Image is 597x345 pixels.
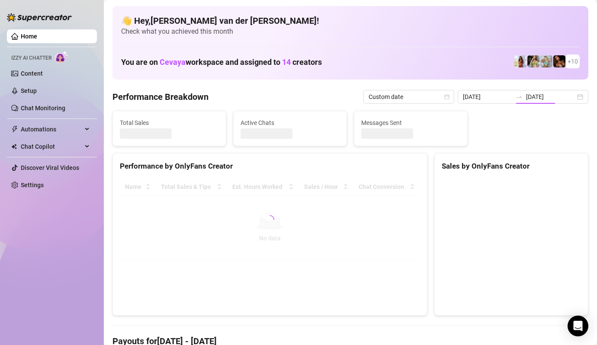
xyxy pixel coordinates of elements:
span: swap-right [516,93,523,100]
img: logo-BBDzfeDw.svg [7,13,72,22]
input: End date [526,92,575,102]
span: Active Chats [241,118,340,128]
div: Performance by OnlyFans Creator [120,160,420,172]
span: to [516,93,523,100]
h4: 👋 Hey, [PERSON_NAME] van der [PERSON_NAME] ! [121,15,580,27]
h1: You are on workspace and assigned to creators [121,57,322,67]
a: Settings [21,182,44,188]
img: Shary [527,55,539,67]
h4: Performance Breakdown [112,91,209,103]
span: Cevaya [160,57,186,67]
span: 14 [282,57,291,67]
img: Chat Copilot [11,144,17,150]
div: Open Intercom Messenger [568,316,588,336]
a: Setup [21,87,37,94]
span: Custom date [369,90,449,103]
span: loading [265,215,275,224]
span: thunderbolt [11,126,18,133]
span: + 10 [568,57,578,66]
span: calendar [444,94,449,99]
span: Chat Copilot [21,140,82,153]
a: Discover Viral Videos [21,164,79,171]
img: Linnebel [514,55,526,67]
span: Messages Sent [361,118,460,128]
a: Chat Monitoring [21,105,65,112]
input: Start date [463,92,512,102]
span: Check what you achieved this month [121,27,580,36]
div: Sales by OnlyFans Creator [442,160,581,172]
img: Merel [553,55,565,67]
span: Izzy AI Chatter [11,54,51,62]
span: Automations [21,122,82,136]
a: Content [21,70,43,77]
img: Olivia [540,55,552,67]
span: Total Sales [120,118,219,128]
img: AI Chatter [55,51,68,63]
a: Home [21,33,37,40]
